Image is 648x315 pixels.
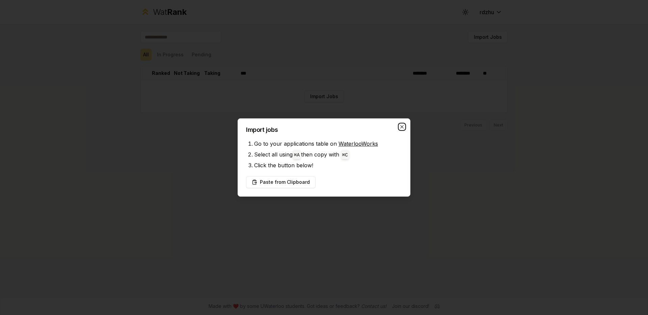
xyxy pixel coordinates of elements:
[342,152,348,158] code: ⌘ C
[254,149,402,160] li: Select all using then copy with
[294,152,300,158] code: ⌘ A
[254,138,402,149] li: Go to your applications table on
[339,140,378,147] a: WaterlooWorks
[246,127,402,133] h2: Import jobs
[254,160,402,171] li: Click the button below!
[246,176,316,188] button: Paste from Clipboard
